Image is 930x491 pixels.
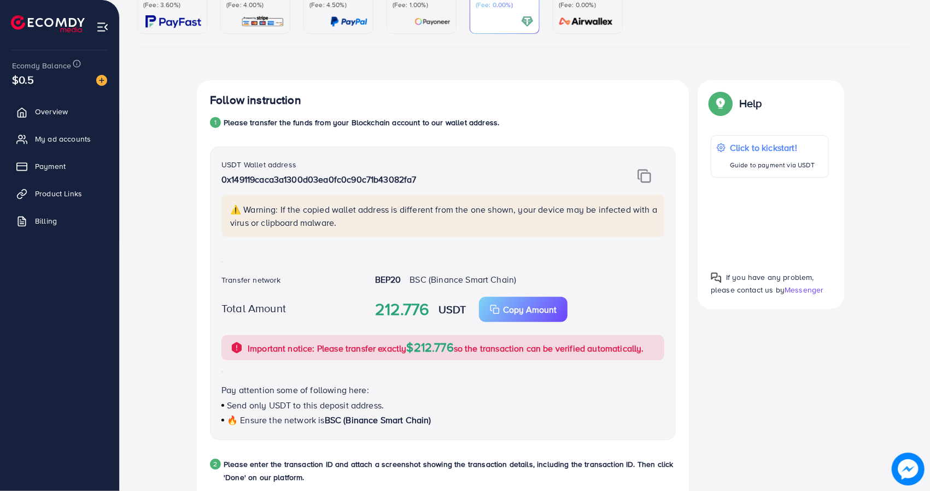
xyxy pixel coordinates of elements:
img: Popup guide [711,272,722,283]
a: Overview [8,101,111,122]
button: Copy Amount [479,297,568,322]
img: card [555,15,617,28]
span: Billing [35,215,57,226]
img: image [892,453,925,486]
img: img [637,169,651,183]
label: USDT Wallet address [221,159,296,170]
span: BSC (Binance Smart Chain) [325,414,431,426]
p: Guide to payment via USDT [730,159,815,172]
span: Ecomdy Balance [12,60,71,71]
p: Help [739,97,762,110]
a: My ad accounts [8,128,111,150]
div: 1 [210,117,221,128]
p: Please enter the transaction ID and attach a screenshot showing the transaction details, includin... [224,458,676,484]
span: If you have any problem, please contact us by [711,272,814,295]
span: $212.776 [407,338,454,355]
div: 2 [210,459,221,470]
img: card [330,15,367,28]
label: Total Amount [221,300,286,316]
p: (Fee: 0.00%) [476,1,534,9]
a: Product Links [8,183,111,204]
p: (Fee: 4.00%) [226,1,284,9]
span: Messenger [785,284,823,295]
p: Please transfer the funds from your Blockchain account to our wallet address. [224,116,499,129]
span: BSC (Binance Smart Chain) [410,273,516,285]
span: Payment [35,161,66,172]
img: card [145,15,201,28]
img: card [241,15,284,28]
span: My ad accounts [35,133,91,144]
h4: Follow instruction [210,93,301,107]
span: 🔥 Ensure the network is [227,414,325,426]
img: image [96,75,107,86]
strong: BEP20 [375,273,401,285]
img: logo [11,15,85,32]
img: alert [230,341,243,354]
strong: USDT [438,301,466,317]
p: (Fee: 4.50%) [309,1,367,9]
a: Billing [8,210,111,232]
img: card [521,15,534,28]
p: 0x149119caca3a1300d03ea0fc0c90c71b43082fa7 [221,173,588,186]
p: ⚠️ Warning: If the copied wallet address is different from the one shown, your device may be infe... [230,203,658,229]
span: Product Links [35,188,82,199]
strong: 212.776 [375,297,430,322]
p: Send only USDT to this deposit address. [221,399,664,412]
img: menu [96,21,109,33]
p: Copy Amount [503,303,557,316]
p: Click to kickstart! [730,141,815,154]
span: Overview [35,106,68,117]
label: Transfer network [221,274,281,285]
p: (Fee: 0.00%) [559,1,617,9]
img: Popup guide [711,93,730,113]
p: Important notice: Please transfer exactly so the transaction can be verified automatically. [248,341,644,355]
img: card [414,15,451,28]
a: Payment [8,155,111,177]
p: (Fee: 3.60%) [143,1,201,9]
p: Pay attention some of following here: [221,383,664,396]
p: (Fee: 1.00%) [393,1,451,9]
span: $0.5 [9,67,37,92]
